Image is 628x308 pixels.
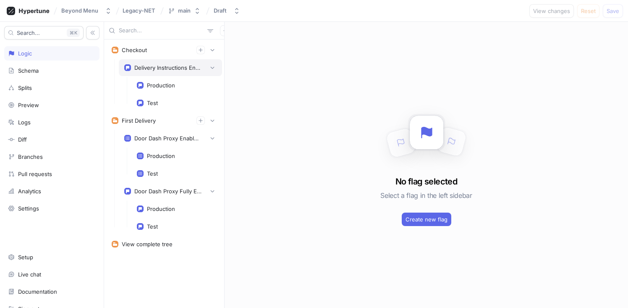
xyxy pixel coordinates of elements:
button: Reset [577,4,599,18]
div: Production [147,205,175,212]
div: Delivery Instructions Enabled [134,64,201,71]
div: Draft [214,7,227,14]
div: Production [147,153,175,159]
div: View complete tree [122,241,173,247]
button: Search...K [4,26,84,39]
button: Draft [210,4,243,18]
div: Live chat [18,271,41,278]
button: main [165,4,204,18]
div: Diff [18,136,27,143]
button: View changes [529,4,574,18]
div: Pull requests [18,171,52,177]
div: Setup [18,254,33,261]
h5: Select a flag in the left sidebar [380,188,472,203]
div: Beyond Menu [61,7,98,14]
div: Door Dash Proxy Fully Enabled [134,188,201,195]
h3: No flag selected [395,175,457,188]
div: Test [147,100,158,106]
span: Legacy-NET [123,8,155,13]
div: main [178,7,191,14]
div: First Delivery [122,117,156,124]
div: Analytics [18,188,41,195]
div: Logs [18,119,31,126]
span: Save [607,8,619,13]
div: Splits [18,84,32,91]
div: Logic [18,50,32,57]
div: Test [147,170,158,177]
span: Search... [17,30,40,35]
div: Branches [18,153,43,160]
div: Documentation [18,288,57,295]
span: View changes [533,8,570,13]
div: Test [147,223,158,230]
div: Settings [18,205,39,212]
a: Documentation [4,284,99,299]
div: Checkout [122,47,147,53]
button: Beyond Menu [58,4,115,18]
span: Create new flag [406,217,447,222]
div: Schema [18,67,39,74]
span: Reset [581,8,596,13]
div: Production [147,82,175,89]
button: Save [603,4,623,18]
div: Preview [18,102,39,108]
button: Create new flag [402,213,451,226]
div: K [67,29,80,37]
input: Search... [119,26,204,35]
div: Door Dash Proxy Enabled Entity List [134,135,201,142]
